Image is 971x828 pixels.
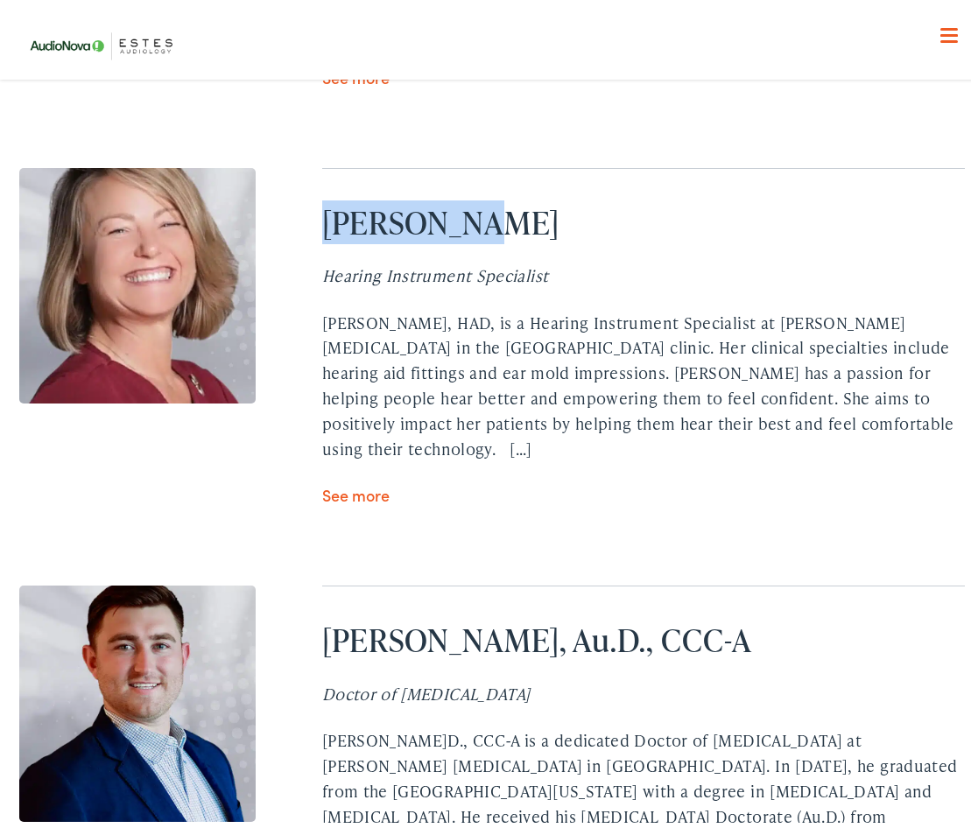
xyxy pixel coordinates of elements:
a: What We Offer [32,70,964,124]
div: [PERSON_NAME], HAD, is a Hearing Instrument Specialist at [PERSON_NAME] [MEDICAL_DATA] in the [GE... [322,305,965,457]
a: See more [322,61,390,83]
h2: [PERSON_NAME], Au.D., CCC-A [322,616,965,654]
h2: [PERSON_NAME] [322,199,965,236]
i: Hearing Instrument Specialist [322,259,548,281]
a: See more [322,479,390,501]
i: Doctor of [MEDICAL_DATA] [322,677,531,699]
